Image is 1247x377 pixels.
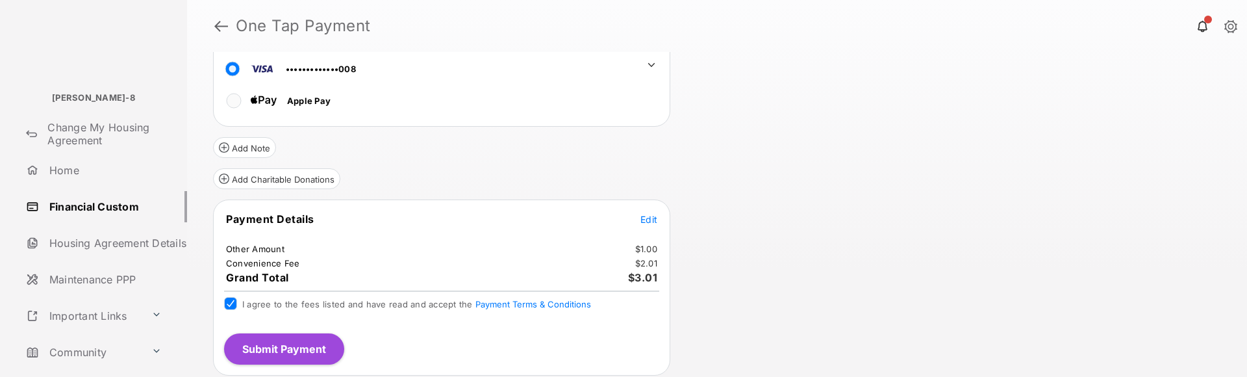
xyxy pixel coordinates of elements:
p: [PERSON_NAME]-8 [52,92,135,105]
td: Other Amount [225,243,285,255]
span: Apple Pay [287,96,331,106]
button: Edit [640,213,657,226]
td: $1.00 [635,243,658,255]
span: Edit [640,214,657,225]
span: Payment Details [226,213,314,226]
a: Community [21,337,146,368]
a: Financial Custom [21,191,187,222]
td: Convenience Fee [225,257,301,269]
strong: One Tap Payment [236,18,371,34]
span: $3.01 [628,271,658,284]
a: Maintenance PPP [21,264,187,295]
button: I agree to the fees listed and have read and accept the [475,299,591,309]
td: $2.01 [635,257,658,269]
a: Housing Agreement Details [21,227,187,259]
a: Change My Housing Agreement [21,118,187,149]
a: Important Links [21,300,146,331]
span: •••••••••••••008 [286,64,356,74]
span: Grand Total [226,271,289,284]
button: Add Note [213,137,276,158]
button: Submit Payment [224,333,344,365]
a: Home [21,155,187,186]
span: I agree to the fees listed and have read and accept the [242,299,591,309]
button: Add Charitable Donations [213,168,340,189]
